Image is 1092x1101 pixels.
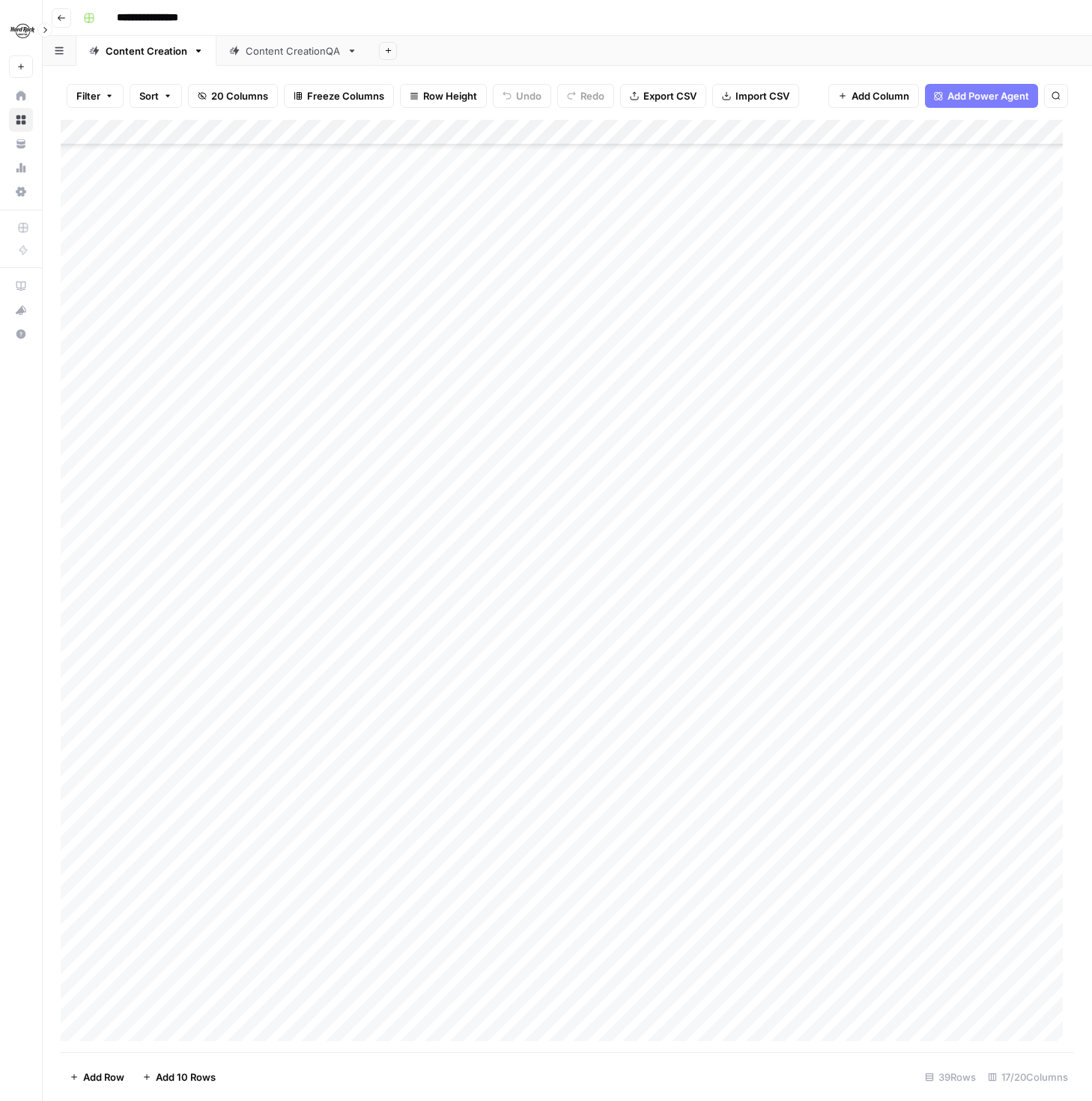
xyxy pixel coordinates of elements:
[712,84,799,108] button: Import CSV
[139,88,159,103] span: Sort
[188,84,278,108] button: 20 Columns
[493,84,551,108] button: Undo
[852,88,909,103] span: Add Column
[982,1065,1074,1089] div: 17/20 Columns
[216,36,370,66] a: Content CreationQA
[9,298,33,322] button: What's new?
[61,1065,133,1089] button: Add Row
[423,88,477,103] span: Row Height
[557,84,614,108] button: Redo
[83,1070,124,1085] span: Add Row
[9,156,33,180] a: Usage
[735,88,789,103] span: Import CSV
[156,1070,216,1085] span: Add 10 Rows
[828,84,919,108] button: Add Column
[133,1065,225,1089] button: Add 10 Rows
[9,12,33,49] button: Workspace: Hard Rock Digital
[947,88,1029,103] span: Add Power Agent
[106,43,187,58] div: Content Creation
[76,36,216,66] a: Content Creation
[643,88,697,103] span: Export CSV
[130,84,182,108] button: Sort
[400,84,487,108] button: Row Height
[9,274,33,298] a: AirOps Academy
[580,88,604,103] span: Redo
[246,43,341,58] div: Content CreationQA
[919,1065,982,1089] div: 39 Rows
[925,84,1038,108] button: Add Power Agent
[9,108,33,132] a: Browse
[9,180,33,204] a: Settings
[307,88,384,103] span: Freeze Columns
[284,84,394,108] button: Freeze Columns
[516,88,542,103] span: Undo
[620,84,706,108] button: Export CSV
[67,84,124,108] button: Filter
[9,84,33,108] a: Home
[9,132,33,156] a: Your Data
[76,88,100,103] span: Filter
[9,322,33,346] button: Help + Support
[9,17,36,44] img: Hard Rock Digital Logo
[211,88,268,103] span: 20 Columns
